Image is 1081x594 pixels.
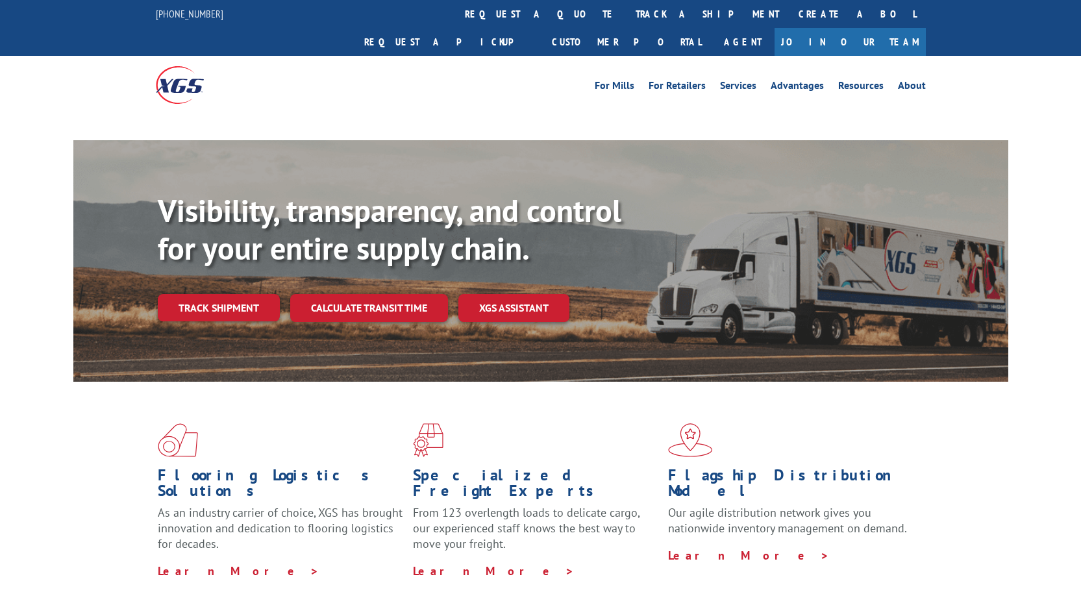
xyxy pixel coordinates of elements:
[771,80,824,95] a: Advantages
[158,467,403,505] h1: Flooring Logistics Solutions
[668,467,913,505] h1: Flagship Distribution Model
[158,423,198,457] img: xgs-icon-total-supply-chain-intelligence-red
[668,548,830,563] a: Learn More >
[156,7,223,20] a: [PHONE_NUMBER]
[290,294,448,322] a: Calculate transit time
[838,80,884,95] a: Resources
[354,28,542,56] a: Request a pickup
[413,423,443,457] img: xgs-icon-focused-on-flooring-red
[413,505,658,563] p: From 123 overlength loads to delicate cargo, our experienced staff knows the best way to move you...
[413,563,575,578] a: Learn More >
[649,80,706,95] a: For Retailers
[158,294,280,321] a: Track shipment
[542,28,711,56] a: Customer Portal
[158,563,319,578] a: Learn More >
[668,505,907,536] span: Our agile distribution network gives you nationwide inventory management on demand.
[668,423,713,457] img: xgs-icon-flagship-distribution-model-red
[158,505,403,551] span: As an industry carrier of choice, XGS has brought innovation and dedication to flooring logistics...
[898,80,926,95] a: About
[413,467,658,505] h1: Specialized Freight Experts
[775,28,926,56] a: Join Our Team
[720,80,756,95] a: Services
[711,28,775,56] a: Agent
[458,294,569,322] a: XGS ASSISTANT
[158,190,621,268] b: Visibility, transparency, and control for your entire supply chain.
[595,80,634,95] a: For Mills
